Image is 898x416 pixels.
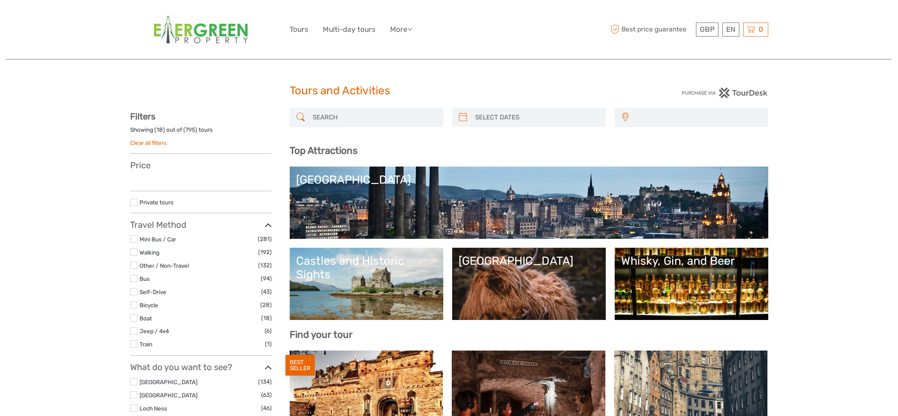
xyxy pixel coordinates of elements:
h1: Tours and Activities [290,84,609,98]
a: Multi-day tours [323,23,376,36]
a: Bus [140,275,150,282]
a: [GEOGRAPHIC_DATA] [459,254,599,314]
a: Other / Non-Travel [140,262,189,269]
span: (63) [261,390,272,400]
span: (1) [265,339,272,349]
a: More [390,23,412,36]
span: (132) [258,260,272,270]
a: Jeep / 4x4 [140,328,169,334]
span: 0 [757,25,764,34]
h3: Price [130,160,272,170]
div: [GEOGRAPHIC_DATA] [459,254,599,268]
span: (6) [265,326,272,336]
span: (43) [261,287,272,297]
a: Self-Drive [140,289,166,295]
div: [GEOGRAPHIC_DATA] [296,173,762,187]
a: Boat [140,315,152,322]
span: GBP [700,25,715,34]
a: Bicycle [140,302,158,308]
span: (192) [258,247,272,257]
a: Loch Ness [140,405,167,412]
span: (18) [261,313,272,323]
span: Best price guarantee [609,23,694,37]
a: Train [140,341,152,348]
a: [GEOGRAPHIC_DATA] [296,173,762,232]
a: [GEOGRAPHIC_DATA] [140,392,197,399]
h3: Travel Method [130,220,272,230]
span: (134) [258,377,272,387]
div: Whisky, Gin, and Beer [621,254,762,268]
h3: What do you want to see? [130,362,272,372]
div: EN [722,23,739,37]
strong: Filters [130,111,155,122]
label: 18 [157,126,163,134]
b: Find your tour [290,329,353,340]
span: (46) [261,403,272,413]
img: 1118-00389806-0e32-489a-b393-f477dd7460c1_logo_big.jpg [154,16,248,43]
a: Castles and Historic Sights [296,254,437,314]
input: SELECT DATES [472,110,602,125]
div: Castles and Historic Sights [296,254,437,282]
span: (281) [258,234,272,244]
label: 795 [185,126,195,134]
a: Mini Bus / Car [140,236,176,243]
span: (94) [261,274,272,283]
img: PurchaseViaTourDesk.png [681,88,768,98]
a: [GEOGRAPHIC_DATA] [140,379,197,385]
a: Clear all filters [130,139,167,146]
span: (28) [260,300,272,310]
a: Whisky, Gin, and Beer [621,254,762,314]
a: Private tours [140,199,174,206]
input: SEARCH [309,110,439,125]
div: Showing ( ) out of ( ) tours [130,126,272,139]
div: BEST SELLER [285,355,315,376]
b: Top Attractions [290,145,357,156]
a: Walking [140,249,160,256]
a: Tours [290,23,308,36]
